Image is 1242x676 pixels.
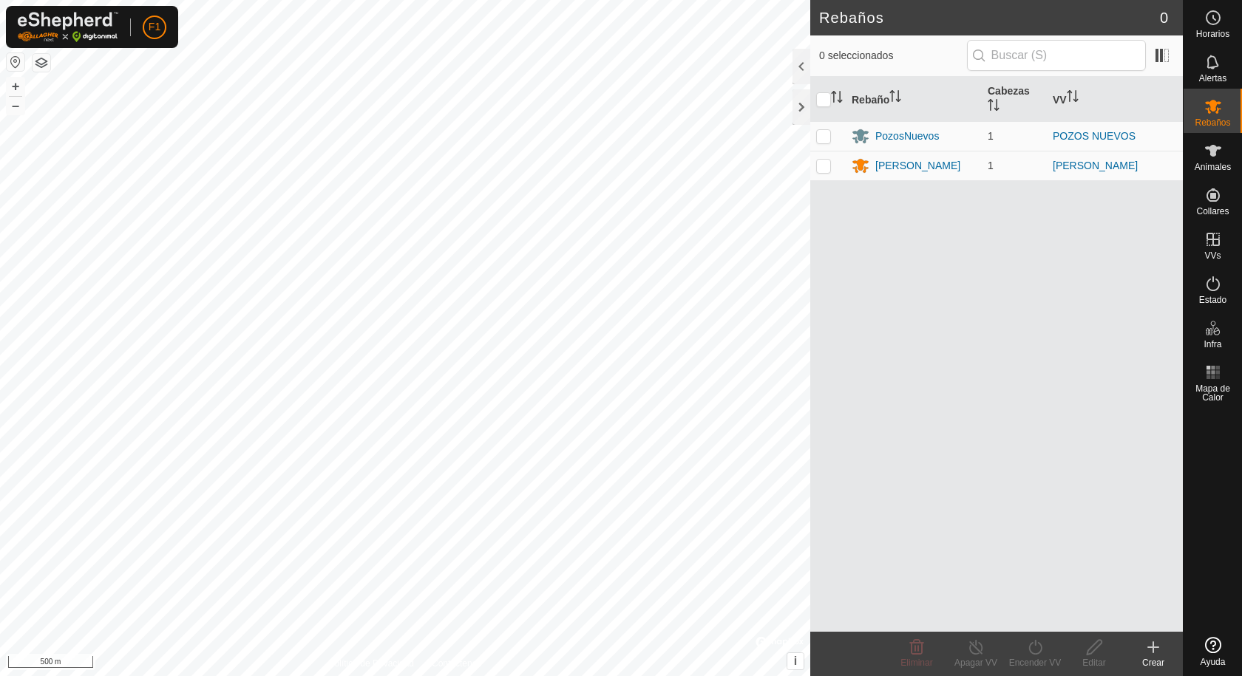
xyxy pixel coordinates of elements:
[819,49,893,61] font: 0 seleccionados
[7,53,24,71] button: Restablecer Mapa
[988,101,1000,113] p-sorticon: Activar para ordenar
[988,160,994,171] font: 1
[967,40,1146,71] input: Buscar (S)
[1195,117,1230,128] font: Rebaños
[1195,383,1230,403] font: Mapa de Calor
[1199,73,1226,83] font: Alertas
[149,21,160,33] font: F1
[1009,658,1062,668] font: Encender VV
[12,78,20,94] font: +
[1160,10,1168,26] font: 0
[1082,658,1105,668] font: Editar
[1053,130,1136,142] a: POZOS NUEVOS
[875,160,960,171] font: [PERSON_NAME]
[787,653,804,669] button: i
[831,93,843,105] p-sorticon: Activar para ordenar
[329,657,414,670] a: Política de Privacidad
[794,655,797,667] font: i
[1184,631,1242,672] a: Ayuda
[1195,162,1231,172] font: Animales
[1199,295,1226,305] font: Estado
[1204,250,1221,261] font: VVs
[7,78,24,95] button: +
[1067,92,1079,104] p-sorticon: Activar para ordenar
[988,130,994,142] font: 1
[1196,29,1229,39] font: Horarios
[432,658,481,669] font: Contáctenos
[1053,160,1138,171] a: [PERSON_NAME]
[1196,206,1229,216] font: Collares
[1053,93,1067,105] font: VV
[1142,658,1164,668] font: Crear
[18,12,118,42] img: Logotipo de Gallagher
[329,658,414,669] font: Política de Privacidad
[1201,657,1226,667] font: Ayuda
[33,54,50,72] button: Capas del Mapa
[875,130,939,142] font: PozosNuevos
[1204,339,1221,349] font: Infra
[7,97,24,115] button: –
[852,93,889,105] font: Rebaño
[900,658,932,668] font: Eliminar
[988,85,1030,97] font: Cabezas
[819,10,884,26] font: Rebaños
[889,92,901,104] p-sorticon: Activar para ordenar
[954,658,997,668] font: Apagar VV
[432,657,481,670] a: Contáctenos
[12,98,19,113] font: –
